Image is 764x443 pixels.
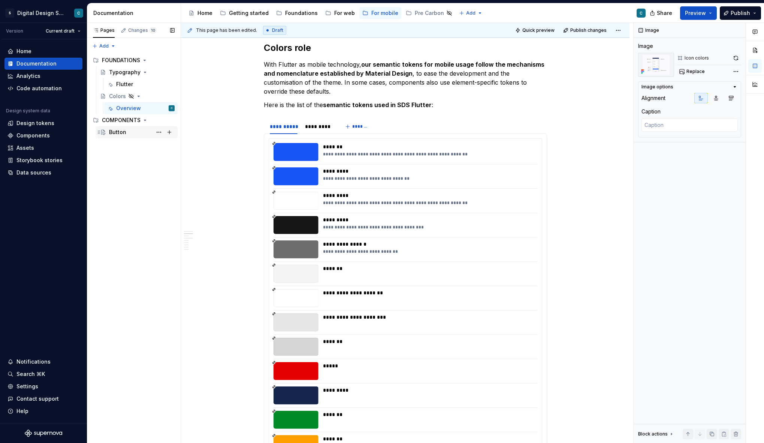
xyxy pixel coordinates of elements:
div: Storybook stories [16,157,63,164]
span: Add [99,43,109,49]
a: Data sources [4,167,82,179]
button: Share [646,6,677,20]
div: Page tree [90,54,178,138]
a: Documentation [4,58,82,70]
div: Analytics [16,72,40,80]
span: Current draft [46,28,75,34]
p: Here is the list of the : [264,100,547,109]
div: Foundations [285,9,318,17]
div: Digital Design System [17,9,65,17]
div: Design tokens [16,119,54,127]
span: Publish [731,9,750,17]
span: Preview [685,9,706,17]
button: Search ⌘K [4,368,82,380]
span: Replace [686,69,705,75]
div: For mobile [371,9,398,17]
div: Block actions [638,431,668,437]
div: C [77,10,80,16]
div: Documentation [16,60,57,67]
div: Image [638,42,653,50]
span: 10 [150,27,157,33]
a: Foundations [273,7,321,19]
div: Pre Carbon [415,9,444,17]
span: Add [466,10,475,16]
div: Button [109,128,126,136]
div: C [640,10,643,16]
div: Documentation [93,9,178,17]
a: Settings [4,380,82,392]
button: Preview [680,6,717,20]
a: Getting started [217,7,272,19]
div: FOUNDATIONS [102,57,140,64]
a: Storybook stories [4,154,82,166]
div: S [5,9,14,18]
button: Image options [641,84,738,90]
div: Components [16,132,50,139]
a: Assets [4,142,82,154]
button: Add [457,8,485,18]
a: Home [4,45,82,57]
div: Search ⌘K [16,370,45,378]
div: Notifications [16,358,51,365]
div: Page tree [185,6,455,21]
a: For web [322,7,358,19]
button: Add [90,41,118,51]
div: Contact support [16,395,59,403]
div: Settings [16,383,38,390]
a: Button [97,126,178,138]
div: Image options [641,84,673,90]
a: Colors [97,90,178,102]
a: Flutter [104,78,178,90]
div: Design system data [6,108,50,114]
a: Pre Carbon [403,7,455,19]
a: Design tokens [4,117,82,129]
div: Pages [93,27,115,33]
button: Notifications [4,356,82,368]
div: Assets [16,144,34,152]
a: Components [4,130,82,142]
a: Home [185,7,215,19]
div: Overview [116,104,141,112]
div: Block actions [638,429,674,439]
p: With Flutter as mobile technology, , to ease the development and the customisation of the theme. ... [264,60,547,96]
a: OverviewC [104,102,178,114]
span: This page has been edited. [196,27,257,33]
img: 50b12aa4-a56b-453f-b805-90667dd9d8a3.png [638,53,674,77]
h2: Colors role [264,42,547,54]
a: Typography [97,66,178,78]
button: Contact support [4,393,82,405]
button: Quick preview [513,25,558,36]
button: Help [4,405,82,417]
button: SDigital Design SystemC [1,5,85,21]
strong: our semantic tokens for mobile usage follow the mechanisms and nomenclature established by Materi... [264,61,546,77]
span: Publish changes [570,27,607,33]
div: Typography [109,69,141,76]
a: Code automation [4,82,82,94]
div: For web [334,9,355,17]
div: Changes [128,27,157,33]
svg: Supernova Logo [25,430,62,437]
button: Publish changes [561,25,610,36]
div: Version [6,28,23,34]
strong: semantic tokens used in SDS Flutter [323,101,432,109]
button: Replace [677,66,708,77]
div: Help [16,407,28,415]
span: Draft [272,27,283,33]
div: COMPONENTS [90,114,178,126]
div: Icon colors [685,55,709,61]
button: Publish [720,6,761,20]
div: Colors [109,92,126,100]
a: Analytics [4,70,82,82]
div: FOUNDATIONS [90,54,178,66]
div: COMPONENTS [102,116,141,124]
div: Flutter [116,81,133,88]
div: Alignment [641,94,665,102]
div: Caption [641,108,661,115]
div: Code automation [16,85,62,92]
div: Data sources [16,169,51,176]
span: Share [657,9,672,17]
a: For mobile [359,7,401,19]
div: Getting started [229,9,269,17]
div: C [171,104,173,112]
